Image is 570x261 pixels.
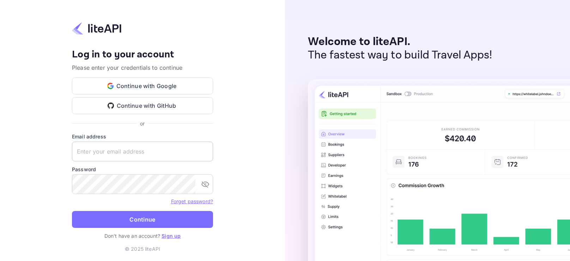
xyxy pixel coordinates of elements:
[171,198,213,204] a: Forget password?
[308,35,492,49] p: Welcome to liteAPI.
[162,233,181,239] a: Sign up
[72,77,213,94] button: Continue with Google
[72,49,213,61] h4: Log in to your account
[72,211,213,228] button: Continue
[125,245,160,253] p: © 2025 liteAPI
[72,21,121,35] img: liteapi
[308,49,492,62] p: The fastest way to build Travel Apps!
[72,133,213,140] label: Email address
[72,166,213,173] label: Password
[72,97,213,114] button: Continue with GitHub
[198,177,212,191] button: toggle password visibility
[171,198,213,205] a: Forget password?
[140,120,145,127] p: or
[72,232,213,240] p: Don't have an account?
[72,63,213,72] p: Please enter your credentials to continue
[72,142,213,161] input: Enter your email address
